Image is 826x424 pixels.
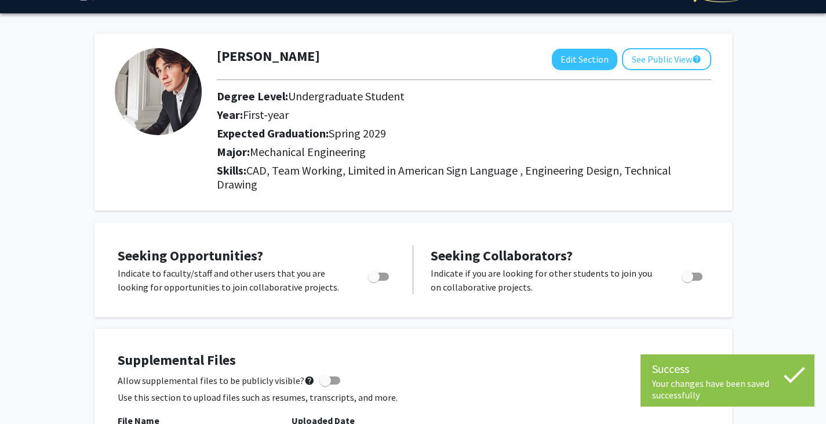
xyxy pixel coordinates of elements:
[243,107,289,122] span: First-year
[622,48,711,70] button: See Public View
[431,247,573,264] span: Seeking Collaborators?
[288,89,405,103] span: Undergraduate Student
[652,378,803,401] div: Your changes have been saved successfully
[217,89,681,103] h2: Degree Level:
[250,144,366,159] span: Mechanical Engineering
[363,266,395,284] div: Toggle
[217,48,320,65] h1: [PERSON_NAME]
[652,360,803,378] div: Success
[118,266,346,294] p: Indicate to faculty/staff and other users that you are looking for opportunities to join collabor...
[217,164,711,191] h2: Skills:
[118,374,315,387] span: Allow supplemental files to be publicly visible?
[304,374,315,387] mat-icon: help
[9,372,49,415] iframe: Chat
[217,126,681,140] h2: Expected Graduation:
[118,352,709,369] h4: Supplemental Files
[431,266,660,294] p: Indicate if you are looking for other students to join you on collaborative projects.
[118,247,263,264] span: Seeking Opportunities?
[118,390,709,404] p: Use this section to upload files such as resumes, transcripts, and more.
[217,145,711,159] h2: Major:
[329,126,386,140] span: Spring 2029
[217,163,671,191] span: CAD, Team Working, Limited in American Sign Language , Engineering Design, Technical Drawing
[692,52,701,66] mat-icon: help
[677,266,709,284] div: Toggle
[115,48,202,135] img: Profile Picture
[217,108,681,122] h2: Year:
[552,49,617,70] button: Edit Section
